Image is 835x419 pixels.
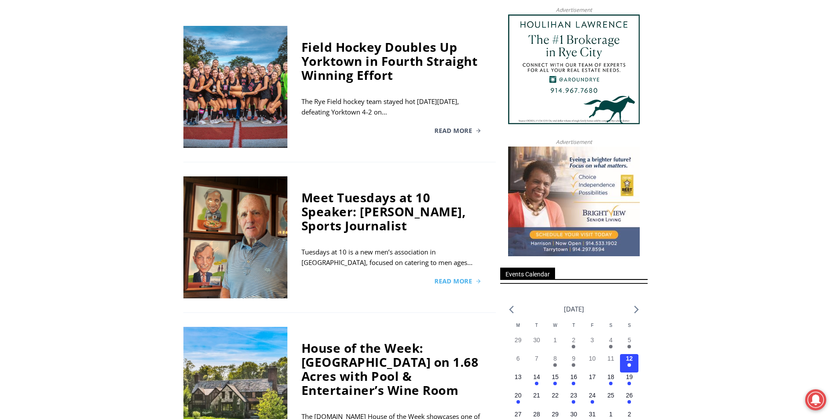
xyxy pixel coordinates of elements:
[527,336,546,354] button: 30
[508,14,640,124] img: Houlihan Lawrence The #1 Brokerage in Rye City
[626,392,633,399] time: 26
[509,305,514,314] a: Previous month
[583,354,602,372] button: 10
[602,322,620,336] div: Saturday
[547,138,601,146] span: Advertisement
[301,40,482,82] div: Field Hockey Doubles Up Yorktown in Fourth Straight Winning Effort
[301,190,482,233] div: Meet Tuesdays at 10 Speaker: [PERSON_NAME], Sports Journalist
[564,354,583,372] button: 9 Has events
[516,355,520,362] time: 6
[609,345,613,348] em: Has events
[634,305,639,314] a: Next month
[602,372,620,391] button: 18 Has events
[509,354,527,372] button: 6
[589,411,596,418] time: 31
[508,147,640,256] a: Brightview Senior Living
[583,372,602,391] button: 17
[434,128,482,134] a: Read More
[301,96,482,117] div: The Rye Field hockey team stayed hot [DATE][DATE], defeating Yorktown 4-2 on...
[564,372,583,391] button: 16 Has events
[572,355,576,362] time: 9
[509,372,527,391] button: 13
[572,337,576,344] time: 2
[609,323,613,328] span: S
[515,392,522,399] time: 20
[626,355,633,362] time: 12
[620,372,638,391] button: 19 Has events
[607,355,614,362] time: 11
[620,354,638,372] button: 12 Has events
[515,411,522,418] time: 27
[570,411,577,418] time: 30
[527,354,546,372] button: 7
[515,373,522,380] time: 13
[626,373,633,380] time: 19
[589,373,596,380] time: 17
[527,322,546,336] div: Tuesday
[627,363,631,367] em: Has events
[546,372,564,391] button: 15 Has events
[546,391,564,409] button: 22
[509,391,527,409] button: 20 Has events
[434,278,472,284] span: Read More
[434,128,472,134] span: Read More
[589,392,596,399] time: 24
[607,392,614,399] time: 25
[572,400,575,404] em: Has events
[572,345,575,348] em: Has events
[533,411,540,418] time: 28
[553,382,557,385] em: Has events
[602,391,620,409] button: 25
[564,391,583,409] button: 23 Has events
[553,323,557,328] span: W
[434,278,482,284] a: Read More
[589,355,596,362] time: 10
[607,373,614,380] time: 18
[553,355,557,362] time: 8
[527,372,546,391] button: 14 Has events
[222,0,415,85] div: "[PERSON_NAME] and I covered the [DATE] Parade, which was a really eye opening experience as I ha...
[516,323,520,328] span: M
[620,322,638,336] div: Sunday
[301,247,482,268] div: Tuesdays at 10 is a new men’s association in [GEOGRAPHIC_DATA], focused on catering to men ages...
[591,337,594,344] time: 3
[609,337,613,344] time: 4
[546,354,564,372] button: 8 Has events
[628,323,631,328] span: S
[552,373,559,380] time: 15
[515,337,522,344] time: 29
[564,322,583,336] div: Thursday
[627,337,631,344] time: 5
[211,85,425,109] a: Intern @ [DOMAIN_NAME]
[546,322,564,336] div: Wednesday
[533,392,540,399] time: 21
[535,323,538,328] span: T
[583,391,602,409] button: 24 Has events
[553,363,557,367] em: Has events
[535,355,538,362] time: 7
[229,87,407,107] span: Intern @ [DOMAIN_NAME]
[572,363,575,367] em: Has events
[535,382,538,385] em: Has events
[527,391,546,409] button: 21
[533,373,540,380] time: 14
[564,336,583,354] button: 2 Has events
[533,337,540,344] time: 30
[570,373,577,380] time: 16
[591,323,594,328] span: F
[509,336,527,354] button: 29
[301,341,482,397] div: House of the Week: [GEOGRAPHIC_DATA] on 1.68 Acres with Pool & Entertainer’s Wine Room
[602,336,620,354] button: 4 Has events
[627,400,631,404] em: Has events
[547,6,601,14] span: Advertisement
[583,322,602,336] div: Friday
[620,391,638,409] button: 26 Has events
[509,322,527,336] div: Monday
[609,382,613,385] em: Has events
[609,411,613,418] time: 1
[572,382,575,385] em: Has events
[627,382,631,385] em: Has events
[546,336,564,354] button: 1
[564,303,584,315] li: [DATE]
